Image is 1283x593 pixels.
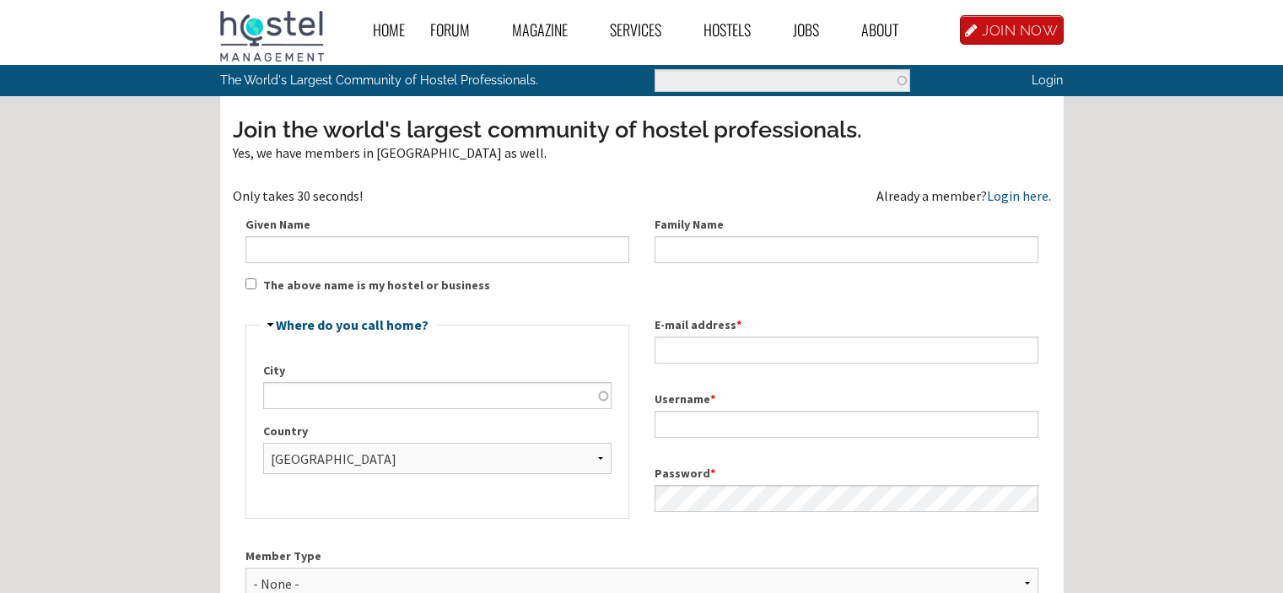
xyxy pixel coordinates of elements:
a: Forum [418,11,499,49]
input: Enter the terms you wish to search for. [655,69,910,92]
input: A valid e-mail address. All e-mails from the system will be sent to this address. The e-mail addr... [655,337,1038,364]
a: Jobs [780,11,849,49]
div: Yes, we have members in [GEOGRAPHIC_DATA] as well. [233,146,1051,159]
label: The above name is my hostel or business [263,277,490,294]
label: E-mail address [655,316,1038,334]
div: Already a member? [876,189,1051,202]
input: Spaces are allowed; punctuation is not allowed except for periods, hyphens, apostrophes, and unde... [655,411,1038,438]
a: Home [360,11,418,49]
a: Hostels [691,11,780,49]
p: The World's Largest Community of Hostel Professionals. [220,65,572,95]
span: This field is required. [736,317,741,332]
a: About [849,11,928,49]
h3: Join the world's largest community of hostel professionals. [233,114,1051,146]
label: Country [263,423,612,440]
label: Username [655,391,1038,408]
label: Given Name [245,216,629,234]
a: Where do you call home? [276,316,429,333]
span: This field is required. [710,466,715,481]
img: Hostel Management Home [220,11,324,62]
div: Only takes 30 seconds! [233,189,642,202]
a: Services [597,11,691,49]
label: Member Type [245,547,1038,565]
label: City [263,362,612,380]
a: Login [1032,73,1063,87]
a: JOIN NOW [960,15,1064,45]
a: Login here. [987,187,1051,204]
label: Password [655,465,1038,482]
label: Family Name [655,216,1038,234]
span: This field is required. [710,391,715,407]
a: Magazine [499,11,597,49]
